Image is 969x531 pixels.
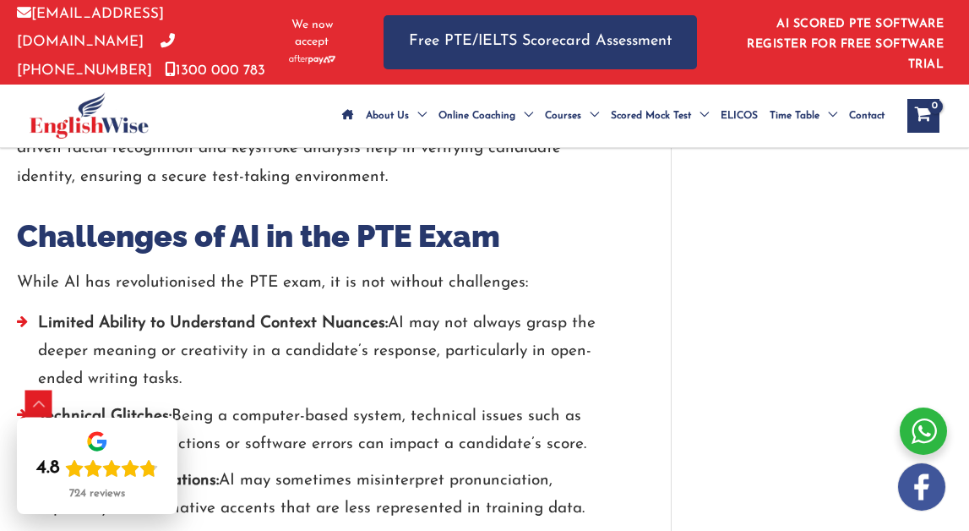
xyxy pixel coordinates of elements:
[715,86,764,145] a: ELICOS
[17,35,175,77] a: [PHONE_NUMBER]
[384,15,697,68] a: Free PTE/IELTS Scorecard Assessment
[165,63,265,78] a: 1300 000 783
[747,18,944,71] a: AI SCORED PTE SOFTWARE REGISTER FOR FREE SOFTWARE TRIAL
[289,55,335,64] img: Afterpay-Logo
[17,216,620,256] h2: Challenges of AI in the PTE Exam
[17,402,620,468] li: Being a computer-based system, technical issues such as microphone malfunctions or software error...
[409,86,427,145] span: Menu Toggle
[545,86,581,145] span: Courses
[36,457,60,480] div: 4.8
[433,86,539,145] a: Online CoachingMenu Toggle
[38,315,388,331] strong: Limited Ability to Understand Context Nuances:
[539,86,605,145] a: CoursesMenu Toggle
[764,86,843,145] a: Time TableMenu Toggle
[282,17,340,51] span: We now accept
[907,99,939,133] a: View Shopping Cart, empty
[731,4,952,79] aside: Header Widget 1
[30,92,149,139] img: cropped-ew-logo
[36,457,158,480] div: Rating: 4.8 out of 5
[581,86,599,145] span: Menu Toggle
[721,86,758,145] span: ELICOS
[38,408,171,424] strong: Technical Glitches:
[336,86,890,145] nav: Site Navigation: Main Menu
[17,7,164,49] a: [EMAIL_ADDRESS][DOMAIN_NAME]
[17,269,620,297] p: While AI has revolutionised the PTE exam, it is not without challenges:
[366,86,409,145] span: About Us
[438,86,515,145] span: Online Coaching
[17,309,620,402] li: AI may not always grasp the deeper meaning or creativity in a candidate’s response, particularly ...
[605,86,715,145] a: Scored Mock TestMenu Toggle
[611,86,691,145] span: Scored Mock Test
[360,86,433,145] a: About UsMenu Toggle
[819,86,837,145] span: Menu Toggle
[515,86,533,145] span: Menu Toggle
[69,487,125,501] div: 724 reviews
[843,86,890,145] a: Contact
[849,86,885,145] span: Contact
[898,463,945,511] img: white-facebook.png
[17,107,620,191] p: AI enhances the security of the PTE exam by minimising fraudulent practices. AI-driven facial rec...
[691,86,709,145] span: Menu Toggle
[770,86,819,145] span: Time Table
